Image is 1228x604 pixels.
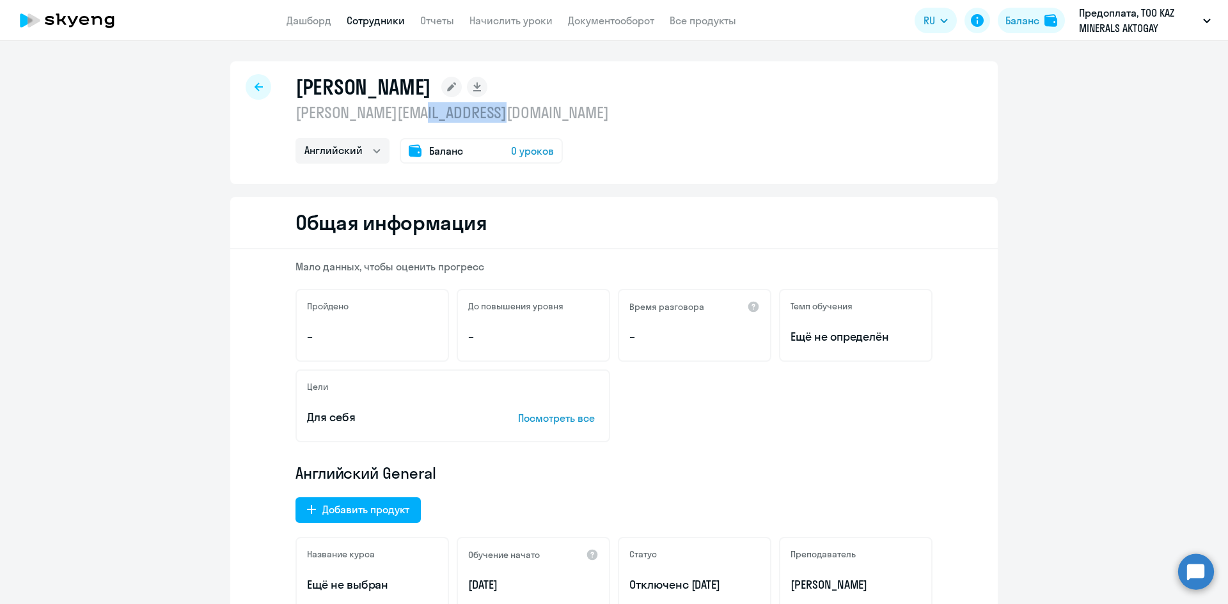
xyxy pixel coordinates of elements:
[1073,5,1217,36] button: Предоплата, ТОО KAZ MINERALS AKTOGAY
[629,548,657,560] h5: Статус
[307,548,375,560] h5: Название курса
[629,301,704,313] h5: Время разговора
[295,259,933,274] p: Мало данных, чтобы оценить прогресс
[1079,5,1198,36] p: Предоплата, ТОО KAZ MINERALS AKTOGAY
[295,210,487,235] h2: Общая информация
[468,300,563,312] h5: До повышения уровня
[295,497,421,523] button: Добавить продукт
[511,143,554,159] span: 0 уроков
[307,300,349,312] h5: Пройдено
[307,381,328,392] h5: Цели
[295,74,431,100] h1: [PERSON_NAME]
[468,329,599,345] p: –
[1044,14,1057,27] img: balance
[295,102,609,123] p: [PERSON_NAME][EMAIL_ADDRESS][DOMAIN_NAME]
[429,143,463,159] span: Баланс
[518,410,599,426] p: Посмотреть все
[322,502,409,517] div: Добавить продукт
[468,577,599,593] p: [DATE]
[1005,13,1039,28] div: Баланс
[998,8,1065,33] button: Балансbalance
[568,14,654,27] a: Документооборот
[469,14,553,27] a: Начислить уроки
[791,548,856,560] h5: Преподаватель
[629,577,760,593] p: Отключен
[791,300,853,312] h5: Темп обучения
[670,14,736,27] a: Все продукты
[915,8,957,33] button: RU
[682,577,721,592] span: с [DATE]
[791,329,921,345] span: Ещё не определён
[307,409,478,426] p: Для себя
[468,549,540,561] h5: Обучение начато
[629,329,760,345] p: –
[287,14,331,27] a: Дашборд
[295,463,436,483] span: Английский General
[307,577,437,593] p: Ещё не выбран
[307,329,437,345] p: –
[347,14,405,27] a: Сотрудники
[791,577,921,593] p: [PERSON_NAME]
[420,14,454,27] a: Отчеты
[924,13,935,28] span: RU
